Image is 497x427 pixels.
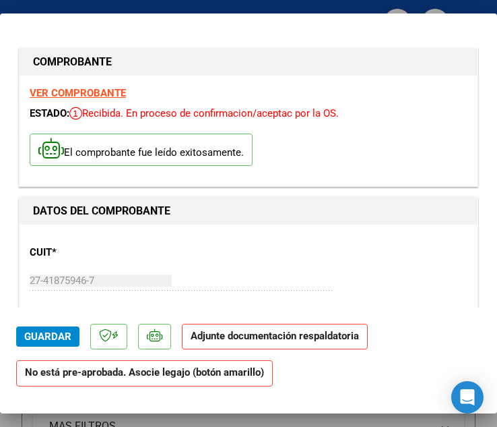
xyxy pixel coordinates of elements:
p: El comprobante fue leído exitosamente. [30,134,253,167]
span: Recibida. En proceso de confirmacion/aceptac por la OS. [69,107,339,119]
span: Guardar [24,331,71,343]
strong: Adjunte documentación respaldatoria [191,330,359,342]
strong: COMPROBANTE [33,55,112,68]
span: ESTADO: [30,107,69,119]
p: CUIT [30,245,161,260]
strong: DATOS DEL COMPROBANTE [33,204,170,217]
button: Guardar [16,326,79,347]
a: VER COMPROBANTE [30,87,126,99]
strong: No está pre-aprobada. Asocie legajo (botón amarillo) [16,360,273,387]
div: Open Intercom Messenger [451,381,484,414]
